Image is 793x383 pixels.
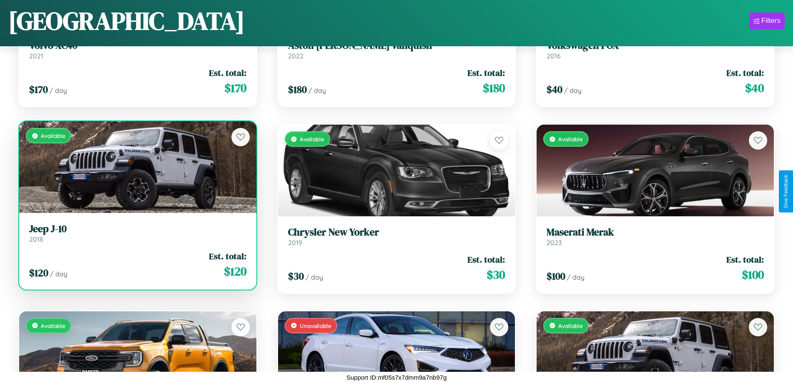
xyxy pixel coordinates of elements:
[288,238,302,247] span: 2019
[761,17,781,25] div: Filters
[288,269,304,283] span: $ 30
[306,273,323,281] span: / day
[41,132,65,139] span: Available
[300,135,324,143] span: Available
[547,52,561,60] span: 2016
[224,263,246,280] span: $ 120
[50,270,67,278] span: / day
[558,135,583,143] span: Available
[224,80,246,96] span: $ 170
[308,86,326,95] span: / day
[29,52,43,60] span: 2021
[558,322,583,329] span: Available
[783,175,789,208] div: Give Feedback
[288,226,505,247] a: Chrysler New Yorker2019
[29,40,246,60] a: Volvo XC402021
[483,80,505,96] span: $ 180
[209,67,246,79] span: Est. total:
[29,266,48,280] span: $ 120
[547,269,565,283] span: $ 100
[547,40,764,60] a: Volkswagen FOX2016
[467,253,505,265] span: Est. total:
[749,13,785,29] button: Filters
[288,83,307,96] span: $ 180
[567,273,584,281] span: / day
[29,223,246,243] a: Jeep J-102018
[467,67,505,79] span: Est. total:
[8,4,245,38] h1: [GEOGRAPHIC_DATA]
[288,226,505,238] h3: Chrysler New Yorker
[300,322,331,329] span: Unavailable
[564,86,582,95] span: / day
[29,83,48,96] span: $ 170
[726,253,764,265] span: Est. total:
[346,372,447,383] p: Support ID: mf05s7x7dmm9a7nb97g
[547,238,562,247] span: 2023
[288,40,505,52] h3: Aston [PERSON_NAME] Vanquish
[50,86,67,95] span: / day
[29,223,246,235] h3: Jeep J-10
[745,80,764,96] span: $ 40
[41,322,65,329] span: Available
[742,266,764,283] span: $ 100
[547,226,764,238] h3: Maserati Merak
[209,250,246,262] span: Est. total:
[288,40,505,60] a: Aston [PERSON_NAME] Vanquish2022
[487,266,505,283] span: $ 30
[547,83,562,96] span: $ 40
[726,67,764,79] span: Est. total:
[29,235,43,243] span: 2018
[547,226,764,247] a: Maserati Merak2023
[288,52,303,60] span: 2022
